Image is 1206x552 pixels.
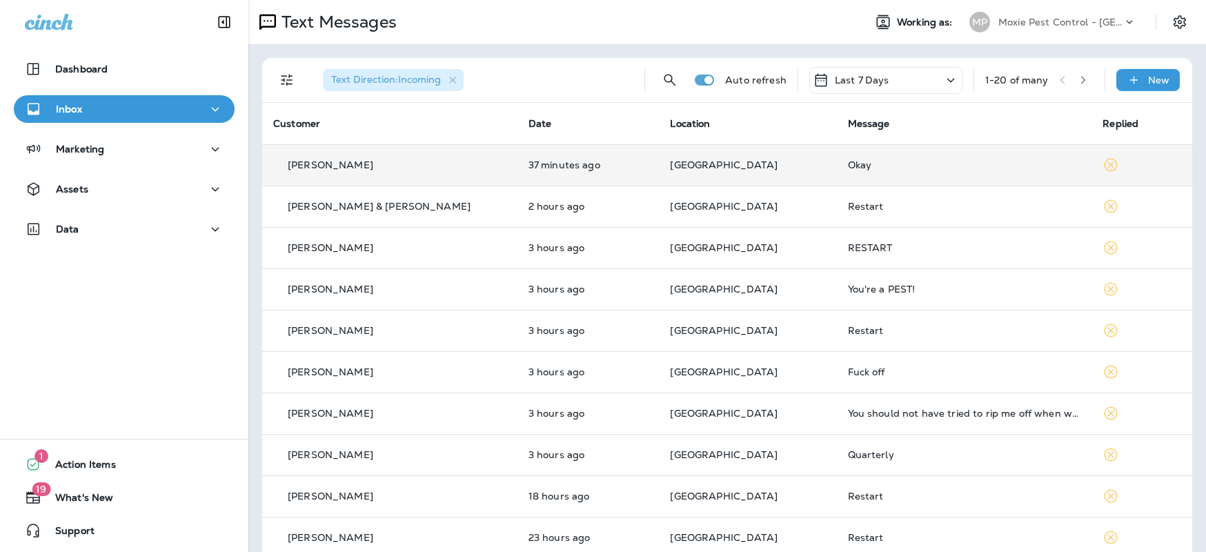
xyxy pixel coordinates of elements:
span: Text Direction : Incoming [331,73,441,86]
p: [PERSON_NAME] [288,159,373,170]
button: 19What's New [14,484,235,511]
p: [PERSON_NAME] [288,491,373,502]
p: [PERSON_NAME] [288,242,373,253]
span: [GEOGRAPHIC_DATA] [670,531,777,544]
button: Data [14,215,235,243]
p: Sep 10, 2025 08:48 AM [528,242,649,253]
div: Restart [848,491,1081,502]
p: Data [56,224,79,235]
span: Replied [1103,117,1138,130]
button: Filters [273,66,301,94]
div: Restart [848,325,1081,336]
span: [GEOGRAPHIC_DATA] [670,159,777,171]
p: Text Messages [276,12,397,32]
button: Search Messages [656,66,684,94]
button: Dashboard [14,55,235,83]
p: [PERSON_NAME] [288,449,373,460]
span: [GEOGRAPHIC_DATA] [670,324,777,337]
div: Text Direction:Incoming [323,69,464,91]
div: Restart [848,532,1081,543]
div: Restart [848,201,1081,212]
p: Sep 10, 2025 08:45 AM [528,325,649,336]
span: Date [528,117,552,130]
button: Assets [14,175,235,203]
p: [PERSON_NAME] [288,325,373,336]
p: New [1148,75,1169,86]
span: [GEOGRAPHIC_DATA] [670,283,777,295]
p: Sep 10, 2025 11:13 AM [528,159,649,170]
div: You should not have tried to rip me off when we wanted treatment for Rodents. You did a walk arou... [848,408,1081,419]
button: Marketing [14,135,235,163]
div: 1 - 20 of many [985,75,1049,86]
div: RESTART [848,242,1081,253]
span: [GEOGRAPHIC_DATA] [670,366,777,378]
p: [PERSON_NAME] [288,284,373,295]
p: Sep 10, 2025 09:11 AM [528,201,649,212]
div: Fuck off [848,366,1081,377]
span: What's New [41,492,113,509]
span: [GEOGRAPHIC_DATA] [670,241,777,254]
span: [GEOGRAPHIC_DATA] [670,448,777,461]
p: [PERSON_NAME] & [PERSON_NAME] [288,201,471,212]
p: [PERSON_NAME] [288,408,373,419]
p: Dashboard [55,63,108,75]
p: Inbox [56,103,82,115]
span: Action Items [41,459,116,475]
span: Working as: [897,17,956,28]
button: Inbox [14,95,235,123]
p: [PERSON_NAME] [288,366,373,377]
p: Marketing [56,144,104,155]
div: You're a PEST! [848,284,1081,295]
p: Auto refresh [725,75,787,86]
p: Sep 10, 2025 08:37 AM [528,408,649,419]
span: Support [41,525,95,542]
span: Customer [273,117,320,130]
span: [GEOGRAPHIC_DATA] [670,407,777,420]
div: MP [969,12,990,32]
div: Okay [848,159,1081,170]
span: [GEOGRAPHIC_DATA] [670,200,777,213]
p: Moxie Pest Control - [GEOGRAPHIC_DATA] [998,17,1123,28]
p: Assets [56,184,88,195]
p: Sep 10, 2025 08:28 AM [528,449,649,460]
button: Collapse Sidebar [205,8,244,36]
span: [GEOGRAPHIC_DATA] [670,490,777,502]
button: 1Action Items [14,451,235,478]
button: Support [14,517,235,544]
span: 1 [34,449,48,463]
p: Sep 9, 2025 12:13 PM [528,532,649,543]
p: Sep 9, 2025 05:07 PM [528,491,649,502]
span: 19 [32,482,50,496]
p: Sep 10, 2025 08:41 AM [528,366,649,377]
span: Location [670,117,710,130]
p: Sep 10, 2025 08:47 AM [528,284,649,295]
div: Quarterly [848,449,1081,460]
span: Message [848,117,890,130]
p: [PERSON_NAME] [288,532,373,543]
button: Settings [1167,10,1192,34]
p: Last 7 Days [835,75,889,86]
